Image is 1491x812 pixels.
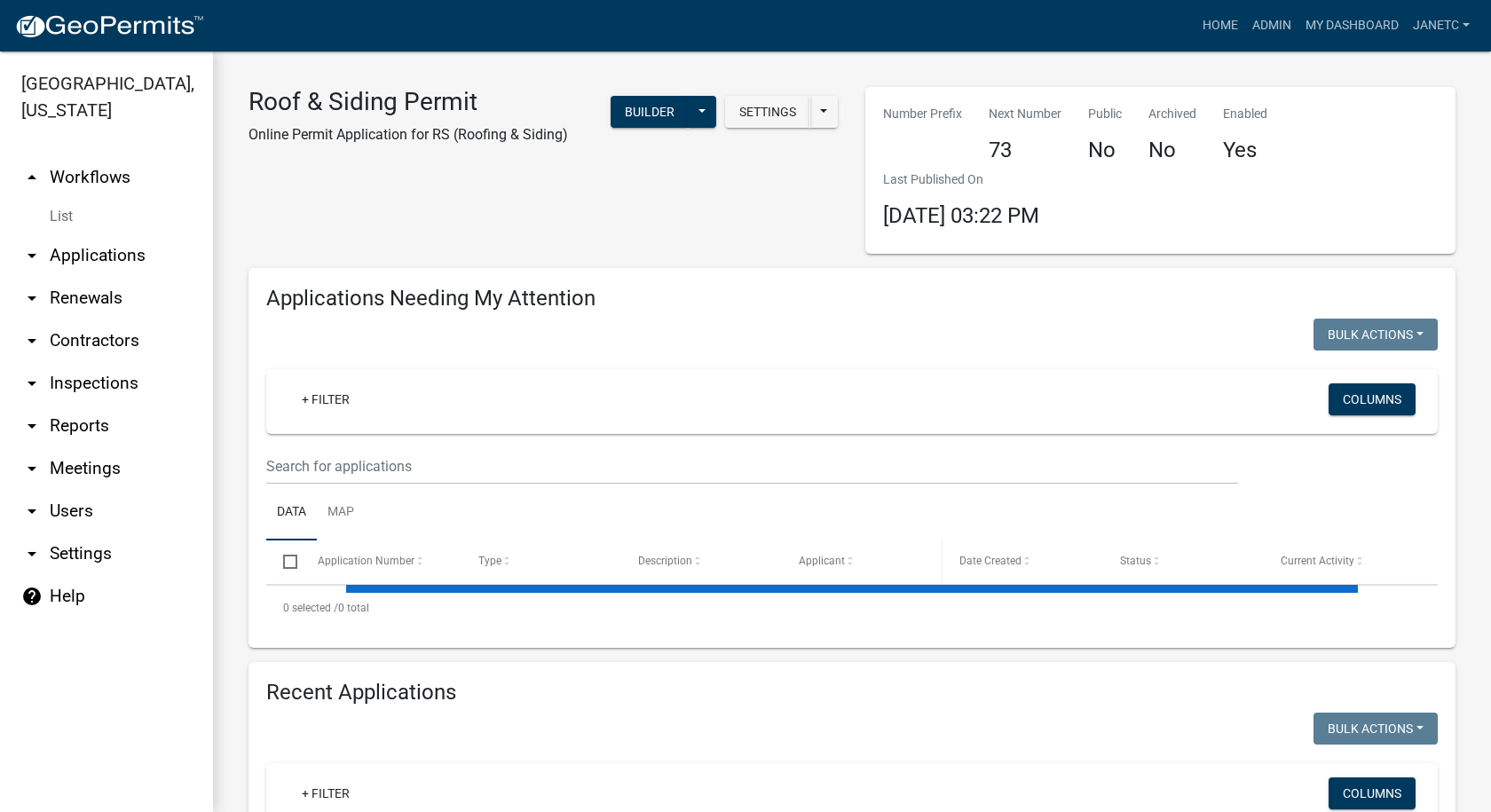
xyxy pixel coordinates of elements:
[1088,105,1122,123] p: Public
[283,602,338,614] span: 0 selected /
[318,555,414,567] span: Application Number
[1313,713,1438,745] button: Bulk Actions
[1264,540,1424,583] datatable-header-cell: Current Activity
[21,288,43,309] i: arrow_drop_down
[1245,9,1298,43] a: Admin
[266,448,1238,485] input: Search for applications
[21,586,43,607] i: help
[959,555,1022,567] span: Date Created
[266,680,1438,706] h4: Recent Applications
[1281,555,1354,567] span: Current Activity
[725,96,810,128] button: Settings
[611,96,689,128] button: Builder
[1120,555,1151,567] span: Status
[883,105,962,123] p: Number Prefix
[248,87,568,117] h3: Roof & Siding Permit
[1103,540,1264,583] datatable-header-cell: Status
[1088,138,1122,163] h4: No
[266,286,1438,311] h4: Applications Needing My Attention
[21,415,43,437] i: arrow_drop_down
[883,170,1039,189] p: Last Published On
[1298,9,1406,43] a: My Dashboard
[21,373,43,394] i: arrow_drop_down
[288,777,364,809] a: + Filter
[1329,383,1416,415] button: Columns
[21,543,43,564] i: arrow_drop_down
[782,540,943,583] datatable-header-cell: Applicant
[461,540,621,583] datatable-header-cell: Type
[638,555,692,567] span: Description
[799,555,845,567] span: Applicant
[266,540,300,583] datatable-header-cell: Select
[21,458,43,479] i: arrow_drop_down
[248,124,568,146] p: Online Permit Application for RS (Roofing & Siding)
[21,330,43,351] i: arrow_drop_down
[989,138,1061,163] h4: 73
[266,586,1438,630] div: 0 total
[1148,138,1196,163] h4: No
[1148,105,1196,123] p: Archived
[21,501,43,522] i: arrow_drop_down
[317,485,365,541] a: Map
[266,485,317,541] a: Data
[621,540,782,583] datatable-header-cell: Description
[21,245,43,266] i: arrow_drop_down
[1223,138,1267,163] h4: Yes
[288,383,364,415] a: + Filter
[1406,9,1477,43] a: JanetC
[989,105,1061,123] p: Next Number
[1195,9,1245,43] a: Home
[1223,105,1267,123] p: Enabled
[943,540,1103,583] datatable-header-cell: Date Created
[1329,777,1416,809] button: Columns
[300,540,461,583] datatable-header-cell: Application Number
[21,167,43,188] i: arrow_drop_up
[1313,319,1438,351] button: Bulk Actions
[478,555,501,567] span: Type
[883,203,1039,228] span: [DATE] 03:22 PM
